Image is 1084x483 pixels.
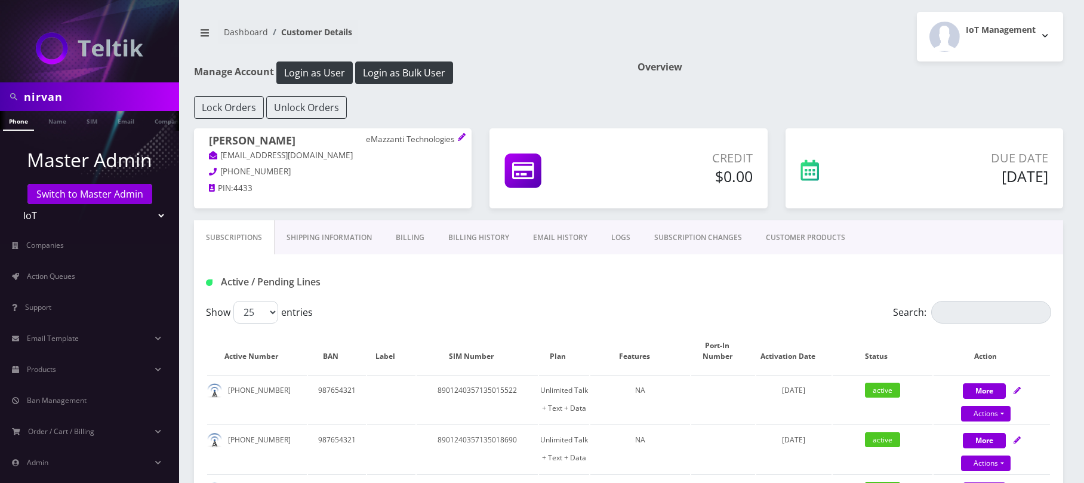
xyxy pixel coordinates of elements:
p: Credit [615,149,753,167]
button: More [963,433,1006,448]
a: Company [149,111,189,130]
span: Order / Cart / Billing [28,426,94,436]
a: LOGS [599,220,642,255]
img: default.png [207,433,222,448]
td: 8901240357135015522 [417,375,538,423]
td: 8901240357135018690 [417,424,538,473]
a: Login as User [274,65,355,78]
img: default.png [207,383,222,398]
button: Unlock Orders [266,96,347,119]
a: Billing History [436,220,521,255]
input: Search in Company [24,85,176,108]
span: Products [27,364,56,374]
button: IoT Management [917,12,1063,61]
h2: IoT Management [966,25,1036,35]
span: Action Queues [27,271,75,281]
a: CUSTOMER PRODUCTS [754,220,857,255]
a: Phone [3,111,34,131]
p: eMazzanti Technologies [366,134,457,145]
a: Actions [961,456,1011,471]
td: 987654321 [308,424,365,473]
a: Dashboard [224,26,268,38]
td: 987654321 [308,375,365,423]
a: SUBSCRIPTION CHANGES [642,220,754,255]
td: NA [590,375,690,423]
span: Email Template [27,333,79,343]
a: EMAIL HISTORY [521,220,599,255]
span: Admin [27,457,48,467]
td: [PHONE_NUMBER] [207,375,307,423]
td: Unlimited Talk + Text + Data [539,375,589,423]
th: Port-In Number: activate to sort column ascending [691,328,755,374]
h1: Active / Pending Lines [206,276,476,288]
a: Switch to Master Admin [27,184,152,204]
h5: [DATE] [889,167,1048,185]
button: Lock Orders [194,96,264,119]
h1: Overview [638,61,1063,73]
a: Login as Bulk User [355,65,453,78]
span: [PHONE_NUMBER] [220,166,291,177]
td: NA [590,424,690,473]
span: Ban Management [27,395,87,405]
button: Login as User [276,61,353,84]
th: Features: activate to sort column ascending [590,328,690,374]
th: Active Number: activate to sort column ascending [207,328,307,374]
span: active [865,383,900,398]
a: SIM [81,111,103,130]
nav: breadcrumb [194,20,620,54]
li: Customer Details [268,26,352,38]
th: Status: activate to sort column ascending [833,328,932,374]
h5: $0.00 [615,167,753,185]
th: Activation Date: activate to sort column ascending [756,328,831,374]
a: Shipping Information [275,220,384,255]
h1: Manage Account [194,61,620,84]
span: Companies [26,240,64,250]
span: 4433 [233,183,252,193]
select: Showentries [233,301,278,324]
td: [PHONE_NUMBER] [207,424,307,473]
span: [DATE] [782,435,805,445]
button: More [963,383,1006,399]
h1: [PERSON_NAME] [209,134,457,149]
a: Billing [384,220,436,255]
th: Plan: activate to sort column ascending [539,328,589,374]
a: Actions [961,406,1011,422]
img: IoT [36,32,143,64]
img: Active / Pending Lines [206,279,213,286]
th: Action: activate to sort column ascending [934,328,1050,374]
a: Name [42,111,72,130]
th: BAN: activate to sort column ascending [308,328,365,374]
th: SIM Number: activate to sort column ascending [417,328,538,374]
td: Unlimited Talk + Text + Data [539,424,589,473]
p: Due Date [889,149,1048,167]
a: Subscriptions [194,220,275,255]
label: Show entries [206,301,313,324]
a: [EMAIL_ADDRESS][DOMAIN_NAME] [209,150,353,162]
input: Search: [931,301,1051,324]
span: active [865,432,900,447]
a: PIN: [209,183,233,195]
span: Support [25,302,51,312]
label: Search: [893,301,1051,324]
span: [DATE] [782,385,805,395]
th: Label: activate to sort column ascending [367,328,415,374]
button: Login as Bulk User [355,61,453,84]
a: Email [112,111,140,130]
